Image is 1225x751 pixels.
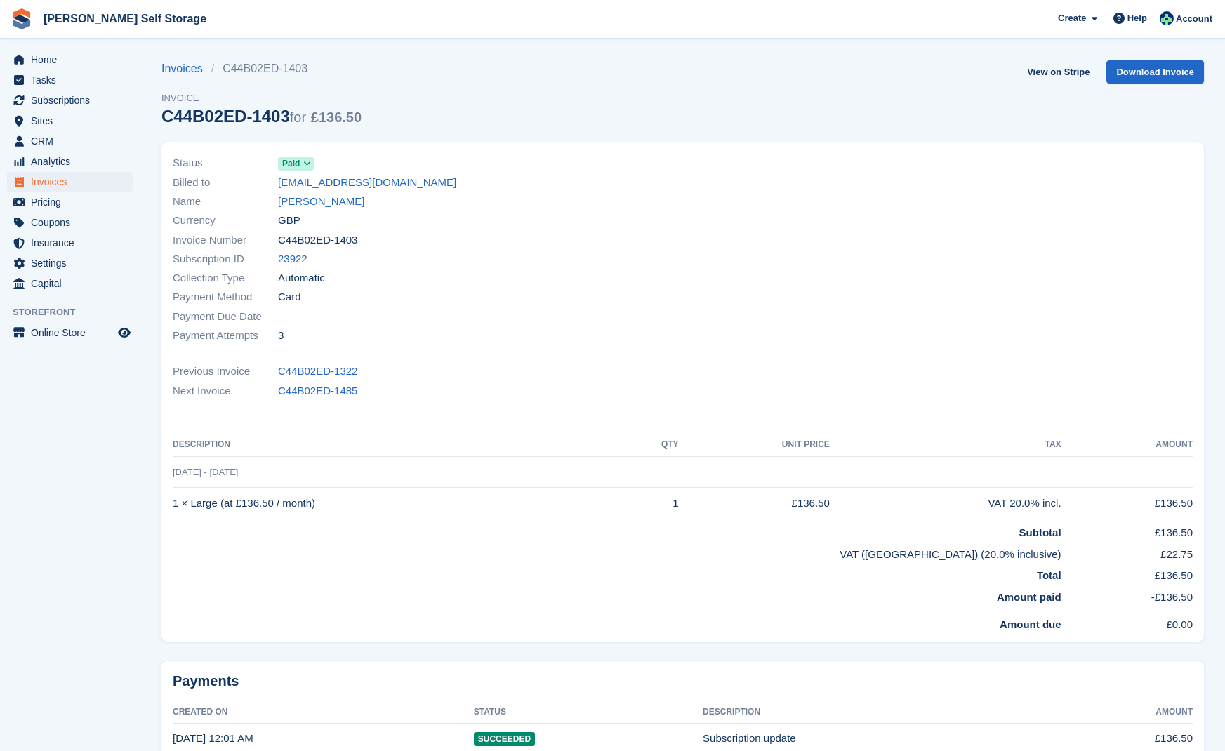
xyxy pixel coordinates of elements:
[116,324,133,341] a: Preview store
[11,8,32,29] img: stora-icon-8386f47178a22dfd0bd8f6a31ec36ba5ce8667c1dd55bd0f319d3a0aa187defe.svg
[278,270,325,286] span: Automatic
[997,591,1061,603] strong: Amount paid
[474,732,535,746] span: Succeeded
[173,194,278,210] span: Name
[1050,701,1193,724] th: Amount
[624,488,679,519] td: 1
[173,289,278,305] span: Payment Method
[173,251,278,267] span: Subscription ID
[282,157,300,170] span: Paid
[173,270,278,286] span: Collection Type
[7,274,133,293] a: menu
[7,323,133,343] a: menu
[173,701,474,724] th: Created On
[1061,488,1193,519] td: £136.50
[173,232,278,248] span: Invoice Number
[31,323,115,343] span: Online Store
[38,7,212,30] a: [PERSON_NAME] Self Storage
[31,213,115,232] span: Coupons
[7,172,133,192] a: menu
[173,434,624,456] th: Description
[1160,11,1174,25] img: Dafydd Pritchard
[7,131,133,151] a: menu
[173,175,278,191] span: Billed to
[7,111,133,131] a: menu
[13,305,140,319] span: Storefront
[31,233,115,253] span: Insurance
[7,91,133,110] a: menu
[278,232,357,248] span: C44B02ED-1403
[311,109,362,125] span: £136.50
[1058,11,1086,25] span: Create
[1061,434,1193,456] th: Amount
[1037,569,1061,581] strong: Total
[278,213,300,229] span: GBP
[7,70,133,90] a: menu
[161,107,362,126] div: C44B02ED-1403
[31,172,115,192] span: Invoices
[278,251,307,267] a: 23922
[173,328,278,344] span: Payment Attempts
[161,91,362,105] span: Invoice
[173,488,624,519] td: 1 × Large (at £136.50 / month)
[161,60,211,77] a: Invoices
[173,309,278,325] span: Payment Due Date
[1000,618,1061,630] strong: Amount due
[173,364,278,380] span: Previous Invoice
[278,155,314,171] a: Paid
[7,50,133,69] a: menu
[173,155,278,171] span: Status
[31,91,115,110] span: Subscriptions
[278,328,284,344] span: 3
[161,60,362,77] nav: breadcrumbs
[830,496,1061,512] div: VAT 20.0% incl.
[624,434,679,456] th: QTY
[278,383,357,399] a: C44B02ED-1485
[31,192,115,212] span: Pricing
[7,192,133,212] a: menu
[7,213,133,232] a: menu
[679,488,830,519] td: £136.50
[7,152,133,171] a: menu
[31,131,115,151] span: CRM
[278,289,301,305] span: Card
[173,383,278,399] span: Next Invoice
[830,434,1061,456] th: Tax
[278,194,364,210] a: [PERSON_NAME]
[31,253,115,273] span: Settings
[7,233,133,253] a: menu
[278,175,456,191] a: [EMAIL_ADDRESS][DOMAIN_NAME]
[1019,526,1061,538] strong: Subtotal
[703,701,1050,724] th: Description
[679,434,830,456] th: Unit Price
[290,109,306,125] span: for
[173,541,1061,563] td: VAT ([GEOGRAPHIC_DATA]) (20.0% inclusive)
[31,152,115,171] span: Analytics
[31,111,115,131] span: Sites
[1127,11,1147,25] span: Help
[1061,541,1193,563] td: £22.75
[1106,60,1204,84] a: Download Invoice
[173,213,278,229] span: Currency
[474,701,703,724] th: Status
[7,253,133,273] a: menu
[278,364,357,380] a: C44B02ED-1322
[173,672,1193,690] h2: Payments
[31,50,115,69] span: Home
[1061,562,1193,584] td: £136.50
[173,732,253,744] time: 2024-01-26 00:01:49 UTC
[1176,12,1212,26] span: Account
[173,467,238,477] span: [DATE] - [DATE]
[31,70,115,90] span: Tasks
[31,274,115,293] span: Capital
[1021,60,1095,84] a: View on Stripe
[1061,584,1193,611] td: -£136.50
[1061,611,1193,633] td: £0.00
[1061,519,1193,541] td: £136.50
